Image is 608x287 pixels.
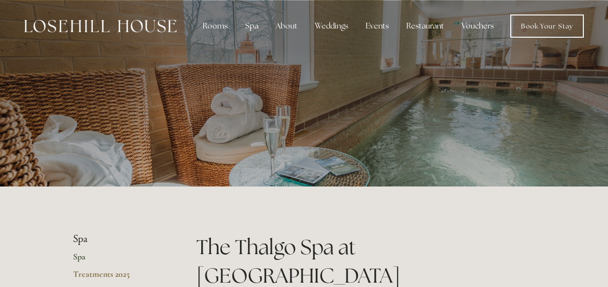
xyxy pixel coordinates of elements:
div: Restaurant [399,16,452,36]
div: About [268,16,305,36]
div: Events [358,16,397,36]
a: Treatments 2025 [73,269,165,286]
img: Losehill House [24,20,177,32]
li: Spa [73,233,165,245]
div: Spa [237,16,266,36]
a: Vouchers [454,16,502,36]
a: Spa [73,251,165,269]
div: Weddings [307,16,356,36]
a: Book Your Stay [510,14,584,38]
div: Rooms [195,16,236,36]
